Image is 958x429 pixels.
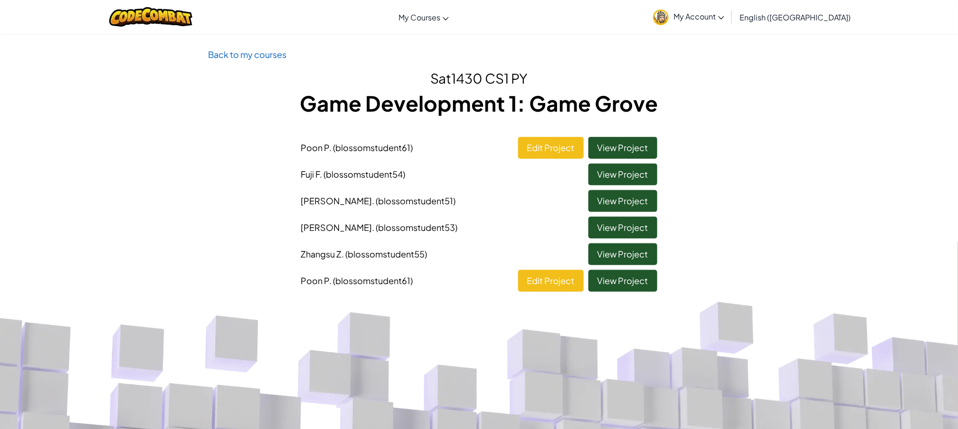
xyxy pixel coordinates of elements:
[372,195,456,206] span: . (blossomstudent51)
[588,217,657,238] a: View Project
[653,10,669,25] img: avatar
[209,49,287,60] a: Back to my courses
[588,243,657,265] a: View Project
[372,222,458,233] span: . (blossomstudent53)
[301,275,413,286] span: Poon P
[394,4,454,30] a: My Courses
[209,68,750,88] h2: Sat1430 CS1 PY
[301,169,406,180] span: Fuji F
[330,142,413,153] span: . (blossomstudent61)
[648,2,729,32] a: My Account
[518,137,584,159] a: Edit Project
[588,163,657,185] a: View Project
[588,190,657,212] a: View Project
[735,4,856,30] a: English ([GEOGRAPHIC_DATA])
[301,142,413,153] span: Poon P
[301,195,456,206] span: [PERSON_NAME]
[518,270,584,292] a: Edit Project
[109,7,192,27] img: CodeCombat logo
[740,12,851,22] span: English ([GEOGRAPHIC_DATA])
[330,275,413,286] span: . (blossomstudent61)
[209,88,750,118] h1: Game Development 1: Game Grove
[320,169,406,180] span: . (blossomstudent54)
[588,270,657,292] a: View Project
[301,248,427,259] span: Zhangsu Z
[398,12,440,22] span: My Courses
[673,11,724,21] span: My Account
[301,222,458,233] span: [PERSON_NAME]
[588,137,657,159] a: View Project
[342,248,427,259] span: . (blossomstudent55)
